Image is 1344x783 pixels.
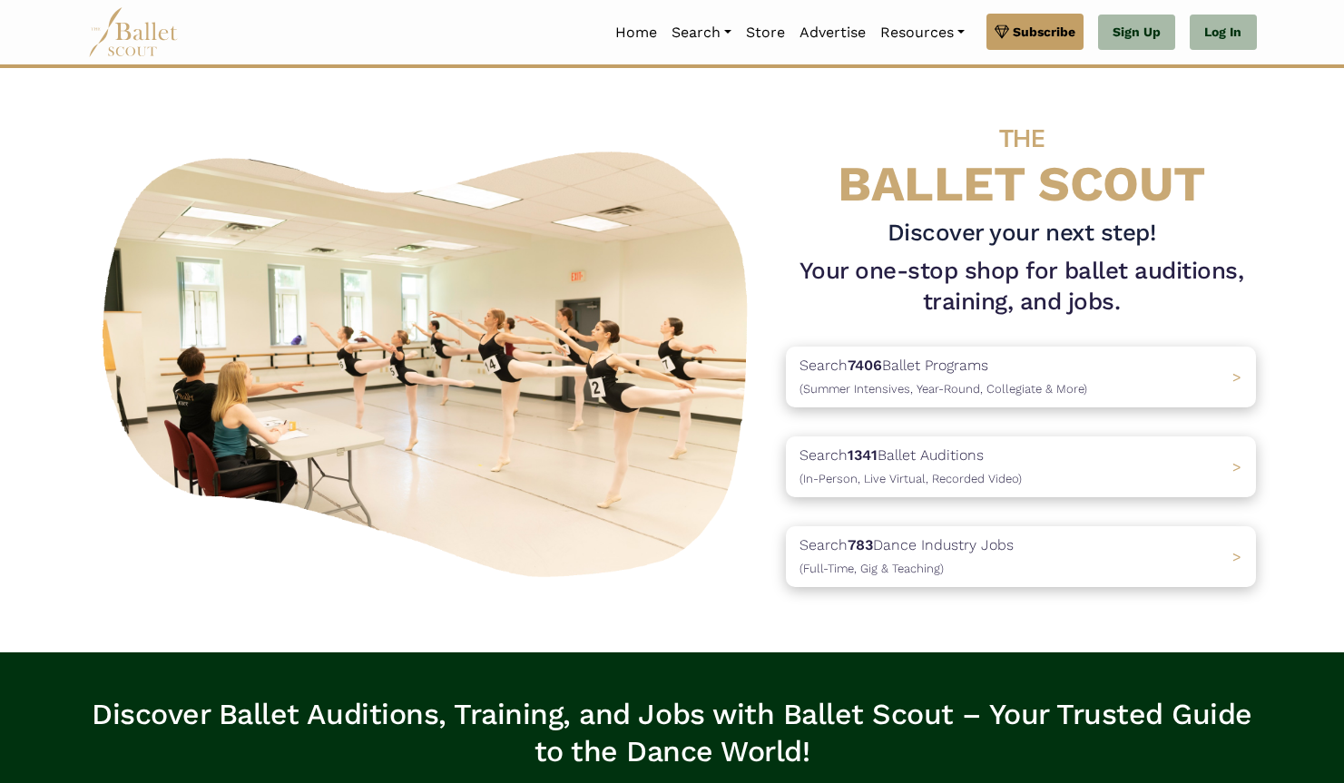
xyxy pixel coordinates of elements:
p: Search Dance Industry Jobs [800,533,1014,580]
a: Search1341Ballet Auditions(In-Person, Live Virtual, Recorded Video) > [786,436,1256,497]
b: 7406 [848,357,882,374]
a: Store [739,14,792,52]
p: Search Ballet Auditions [800,444,1022,490]
span: Subscribe [1013,22,1075,42]
a: Subscribe [986,14,1084,50]
a: Home [608,14,664,52]
a: Sign Up [1098,15,1175,51]
h3: Discover Ballet Auditions, Training, and Jobs with Ballet Scout – Your Trusted Guide to the Dance... [88,696,1257,771]
a: Search7406Ballet Programs(Summer Intensives, Year-Round, Collegiate & More)> [786,347,1256,407]
span: (Summer Intensives, Year-Round, Collegiate & More) [800,382,1087,396]
a: Log In [1190,15,1256,51]
b: 783 [848,536,873,553]
b: 1341 [848,446,878,464]
a: Search783Dance Industry Jobs(Full-Time, Gig & Teaching) > [786,526,1256,587]
span: (In-Person, Live Virtual, Recorded Video) [800,472,1022,485]
h1: Your one-stop shop for ballet auditions, training, and jobs. [786,256,1256,318]
span: > [1232,368,1241,386]
span: > [1232,458,1241,475]
span: (Full-Time, Gig & Teaching) [800,562,944,575]
a: Resources [873,14,972,52]
p: Search Ballet Programs [800,354,1087,400]
h3: Discover your next step! [786,218,1256,249]
img: gem.svg [995,22,1009,42]
span: > [1232,548,1241,565]
img: A group of ballerinas talking to each other in a ballet studio [88,132,772,588]
h4: BALLET SCOUT [786,104,1256,210]
a: Advertise [792,14,873,52]
a: Search [664,14,739,52]
span: THE [999,123,1045,153]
